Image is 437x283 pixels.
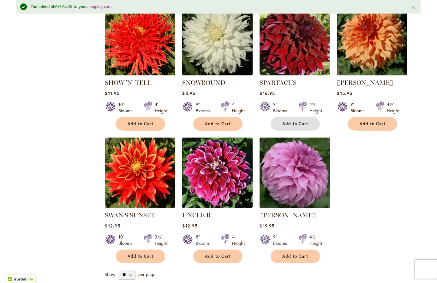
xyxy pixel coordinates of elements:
[105,138,175,208] img: Swan's Sunset
[196,234,213,246] div: 8" Blooms
[105,79,152,86] a: SHOW 'N' TELL
[282,121,308,127] span: Add to Cart
[87,4,111,9] a: shopping cart
[337,71,407,77] a: Steve Meggos
[105,203,175,209] a: Swan's Sunset
[282,254,308,259] span: Add to Cart
[196,101,213,114] div: 9" Blooms
[260,223,274,229] span: $19.95
[232,101,245,114] div: 4' Height
[387,101,400,114] div: 4½' Height
[260,138,330,208] img: Vassio Meggos
[105,271,115,277] span: Show
[182,211,210,219] a: UNCLE B
[155,101,168,114] div: 4' Height
[337,79,393,86] a: [PERSON_NAME]
[105,211,155,219] a: SWAN'S SUNSET
[260,211,316,219] a: [PERSON_NAME]
[360,121,386,127] span: Add to Cart
[348,117,397,131] button: Add to Cart
[182,79,225,86] a: SNOWBOUND
[260,79,296,86] a: SPARTACUS
[193,250,242,263] button: Add to Cart
[260,71,330,77] a: Spartacus
[138,271,155,277] span: per page
[337,5,407,75] img: Steve Meggos
[182,71,253,77] a: Snowbound
[273,234,291,246] div: 9" Blooms
[273,101,291,114] div: 9" Blooms
[128,121,153,127] span: Add to Cart
[182,223,197,229] span: $12.95
[105,5,175,75] img: SHOW 'N' TELL
[182,203,253,209] a: Uncle B
[232,234,245,246] div: 4' Height
[205,121,231,127] span: Add to Cart
[116,117,165,131] button: Add to Cart
[118,234,136,246] div: 10" Blooms
[309,101,322,114] div: 4½' Height
[182,90,195,96] span: $8.95
[31,4,402,10] div: You added SPARTACUS to your .
[182,5,253,75] img: Snowbound
[128,254,153,259] span: Add to Cart
[118,101,136,114] div: 10" Blooms
[271,250,320,263] button: Add to Cart
[105,71,175,77] a: SHOW 'N' TELL
[182,138,253,208] img: Uncle B
[193,117,242,131] button: Add to Cart
[5,261,22,278] iframe: Launch Accessibility Center
[337,90,352,96] span: $15.95
[155,234,168,246] div: 3½' Height
[271,117,320,131] button: Add to Cart
[105,223,120,229] span: $12.95
[309,234,322,246] div: 4½' Height
[205,254,231,259] span: Add to Cart
[260,90,275,96] span: $16.95
[105,90,119,96] span: $11.95
[260,5,330,75] img: Spartacus
[116,250,165,263] button: Add to Cart
[260,203,330,209] a: Vassio Meggos
[350,101,368,114] div: 9" Blooms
